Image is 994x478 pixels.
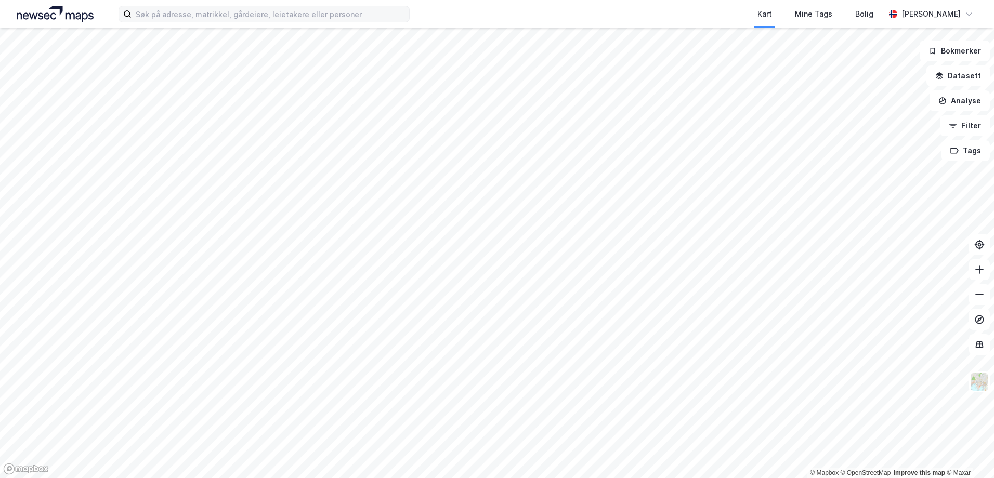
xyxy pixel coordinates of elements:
a: Mapbox [810,469,839,476]
a: Improve this map [894,469,945,476]
button: Datasett [926,65,990,86]
div: Bolig [855,8,873,20]
button: Bokmerker [920,41,990,61]
div: [PERSON_NAME] [901,8,961,20]
div: Kart [757,8,772,20]
a: OpenStreetMap [841,469,891,476]
button: Analyse [930,90,990,111]
div: Kontrollprogram for chat [942,428,994,478]
button: Tags [941,140,990,161]
div: Mine Tags [795,8,832,20]
input: Søk på adresse, matrikkel, gårdeiere, leietakere eller personer [132,6,409,22]
img: Z [970,372,989,392]
img: logo.a4113a55bc3d86da70a041830d287a7e.svg [17,6,94,22]
a: Mapbox homepage [3,463,49,475]
iframe: Chat Widget [942,428,994,478]
button: Filter [940,115,990,136]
